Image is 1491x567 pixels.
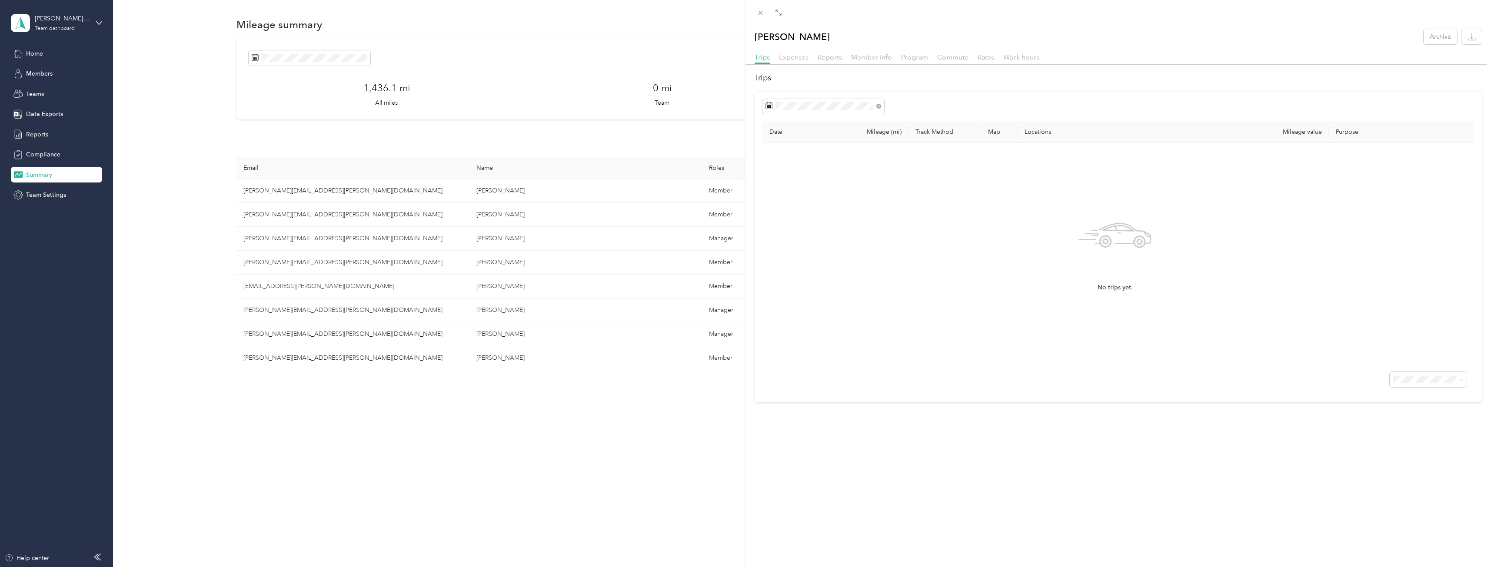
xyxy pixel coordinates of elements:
[1442,518,1491,567] iframe: Everlance-gr Chat Button Frame
[937,53,968,61] span: Commute
[818,53,842,61] span: Reports
[755,53,770,61] span: Trips
[1329,121,1474,143] th: Purpose
[1003,53,1039,61] span: Work hours
[1098,283,1133,292] span: No trips yet.
[762,121,840,143] th: Date
[981,121,1018,143] th: Map
[851,53,892,61] span: Member info
[909,121,981,143] th: Track Method
[779,53,809,61] span: Expenses
[755,72,1482,84] h2: Trips
[978,53,994,61] span: Rates
[901,53,928,61] span: Program
[1256,121,1329,143] th: Mileage value
[1018,121,1256,143] th: Locations
[840,121,909,143] th: Mileage (mi)
[755,29,830,44] p: [PERSON_NAME]
[1424,29,1457,44] button: Archive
